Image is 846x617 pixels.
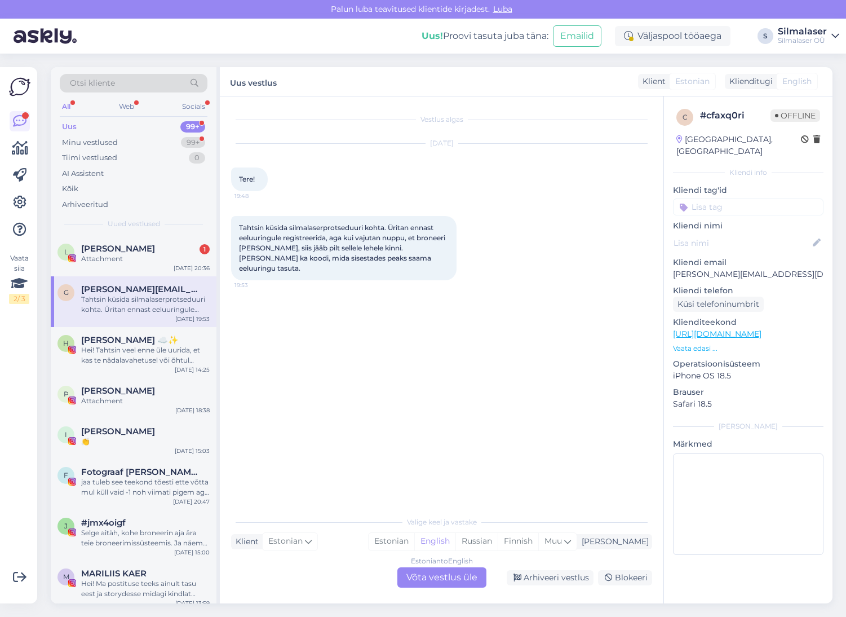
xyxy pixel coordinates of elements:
[189,152,205,164] div: 0
[673,421,823,431] div: [PERSON_NAME]
[81,426,155,437] span: Inger V
[673,220,823,232] p: Kliendi nimi
[234,192,277,200] span: 19:48
[62,183,78,195] div: Kõik
[200,244,210,254] div: 1
[673,297,764,312] div: Küsi telefoninumbrit
[173,497,210,506] div: [DATE] 20:47
[81,396,210,406] div: Attachment
[181,137,205,148] div: 99+
[81,467,198,477] span: Fotograaf Maigi
[64,522,68,530] span: j
[65,430,67,439] span: I
[81,244,155,254] span: Lisabet Loigu
[770,109,820,122] span: Offline
[81,568,147,579] span: MARILIIS KAER
[175,315,210,323] div: [DATE] 19:53
[577,536,649,548] div: [PERSON_NAME]
[778,36,827,45] div: Silmalaser OÜ
[778,27,839,45] a: SilmalaserSilmalaser OÜ
[64,288,69,297] span: g
[63,572,69,581] span: M
[231,536,259,548] div: Klient
[782,76,812,87] span: English
[231,114,652,125] div: Vestlus algas
[673,438,823,450] p: Märkmed
[673,358,823,370] p: Operatsioonisüsteem
[411,556,473,566] div: Estonian to English
[180,121,205,133] div: 99+
[676,134,801,157] div: [GEOGRAPHIC_DATA], [GEOGRAPHIC_DATA]
[673,398,823,410] p: Safari 18.5
[268,535,303,548] span: Estonian
[180,99,207,114] div: Socials
[70,77,115,89] span: Otsi kliente
[673,199,823,215] input: Lisa tag
[81,528,210,548] div: Selge aitäh, kohe broneerin aja ära teie broneerimissüsteemis. Ja näeme varsti teie kliinikus. Su...
[758,28,773,44] div: S
[615,26,730,46] div: Väljaspool tööaega
[673,386,823,398] p: Brauser
[498,533,538,550] div: Finnish
[422,30,443,41] b: Uus!
[231,517,652,527] div: Valige keel ja vastake
[64,471,68,479] span: F
[675,76,710,87] span: Estonian
[81,437,210,447] div: 👏
[673,329,761,339] a: [URL][DOMAIN_NAME]
[81,345,210,365] div: Hei! Tahtsin veel enne üle uurida, et kas te nädalavahetusel või õhtul [PERSON_NAME] 18 ka töötat...
[81,254,210,264] div: Attachment
[81,579,210,599] div: Hei! Ma postituse teeks ainult tasu eest ja storydesse midagi kindlat lubada ei saa. Kui olete hu...
[455,533,498,550] div: Russian
[239,175,255,183] span: Tere!
[81,284,198,294] span: gregor.trave@gmail.com
[673,257,823,268] p: Kliendi email
[9,253,29,304] div: Vaata siia
[62,168,104,179] div: AI Assistent
[369,533,414,550] div: Estonian
[81,386,155,396] span: pauline lotta
[673,370,823,382] p: iPhone OS 18.5
[174,548,210,557] div: [DATE] 15:00
[64,390,69,398] span: p
[673,268,823,280] p: [PERSON_NAME][EMAIL_ADDRESS][DOMAIN_NAME]
[700,109,770,122] div: # cfaxq0ri
[673,184,823,196] p: Kliendi tag'id
[62,199,108,210] div: Arhiveeritud
[175,365,210,374] div: [DATE] 14:25
[598,570,652,585] div: Blokeeri
[638,76,666,87] div: Klient
[62,121,77,133] div: Uus
[234,281,277,289] span: 19:53
[230,74,277,89] label: Uus vestlus
[414,533,455,550] div: English
[544,536,562,546] span: Muu
[63,339,69,347] span: h
[9,76,30,98] img: Askly Logo
[175,406,210,415] div: [DATE] 18:38
[507,570,593,585] div: Arhiveeri vestlus
[683,113,688,121] span: c
[175,447,210,455] div: [DATE] 15:03
[778,27,827,36] div: Silmalaser
[81,335,179,345] span: helen ☁️✨
[673,285,823,297] p: Kliendi telefon
[81,294,210,315] div: Tahtsin küsida silmalaserprotseduuri kohta. Üritan ennast eeluuringule registreerida, aga kui vaj...
[9,294,29,304] div: 2 / 3
[673,168,823,178] div: Kliendi info
[81,518,126,528] span: #jmx4oigf
[174,264,210,272] div: [DATE] 20:36
[490,4,516,14] span: Luba
[231,138,652,148] div: [DATE]
[674,237,810,249] input: Lisa nimi
[422,29,548,43] div: Proovi tasuta juba täna:
[397,567,486,588] div: Võta vestlus üle
[725,76,773,87] div: Klienditugi
[64,248,68,256] span: L
[108,219,160,229] span: Uued vestlused
[175,599,210,607] div: [DATE] 13:59
[60,99,73,114] div: All
[62,137,118,148] div: Minu vestlused
[62,152,117,164] div: Tiimi vestlused
[553,25,601,47] button: Emailid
